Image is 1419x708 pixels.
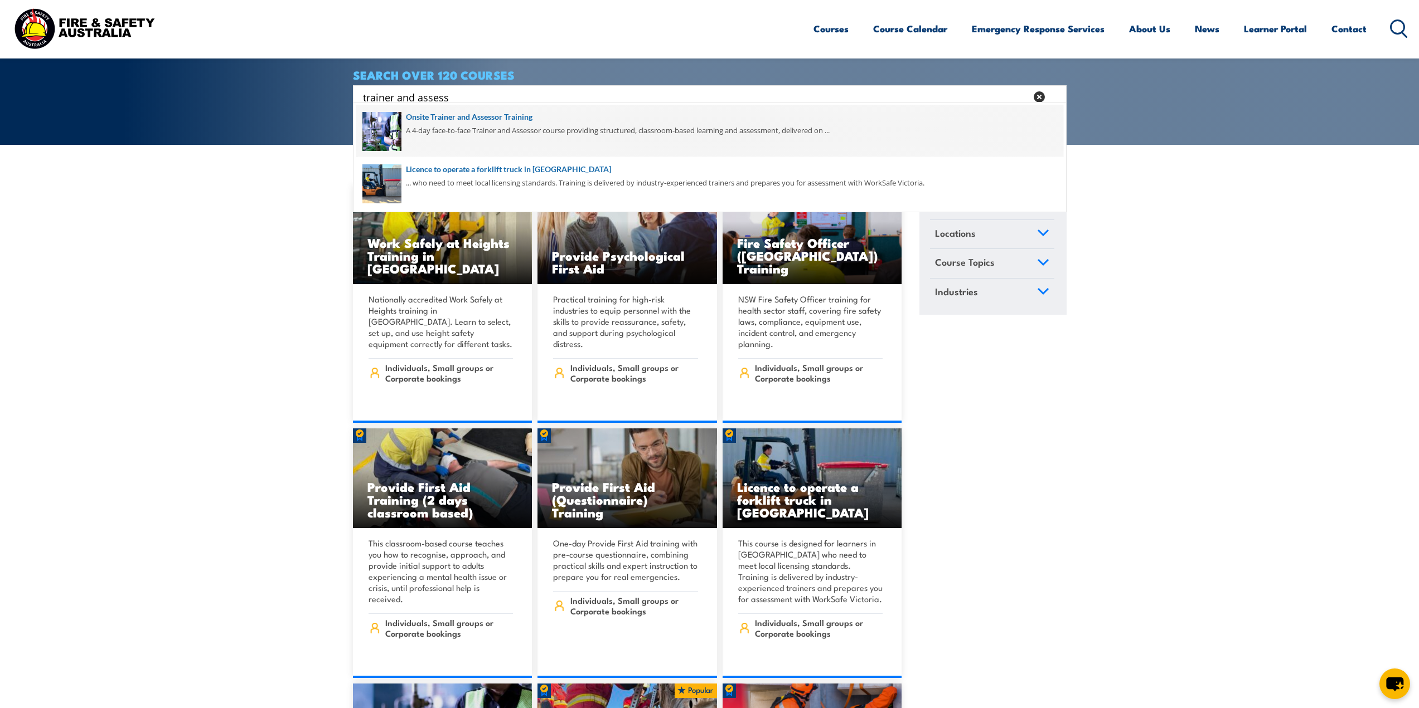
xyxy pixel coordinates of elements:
[1129,14,1170,43] a: About Us
[813,14,849,43] a: Courses
[1047,89,1063,105] button: Search magnifier button
[537,428,717,529] a: Provide First Aid (Questionnaire) Training
[755,362,883,383] span: Individuals, Small groups or Corporate bookings
[930,220,1054,249] a: Locations
[385,617,513,638] span: Individuals, Small groups or Corporate bookings
[935,255,995,270] span: Course Topics
[367,236,518,275] h3: Work Safely at Heights Training in [GEOGRAPHIC_DATA]
[1331,14,1367,43] a: Contact
[873,14,947,43] a: Course Calendar
[537,184,717,285] a: Provide Psychological First Aid
[755,617,883,638] span: Individuals, Small groups or Corporate bookings
[1195,14,1219,43] a: News
[552,249,703,275] h3: Provide Psychological First Aid
[972,14,1105,43] a: Emergency Response Services
[738,294,883,349] p: NSW Fire Safety Officer training for health sector staff, covering fire safety laws, compliance, ...
[723,428,902,529] a: Licence to operate a forklift truck in [GEOGRAPHIC_DATA]
[1244,14,1307,43] a: Learner Portal
[385,362,513,383] span: Individuals, Small groups or Corporate bookings
[353,428,532,529] a: Provide First Aid Training (2 days classroom based)
[537,428,717,529] img: Mental Health First Aid Refresher Training (Standard) (1)
[367,480,518,519] h3: Provide First Aid Training (2 days classroom based)
[369,294,514,349] p: Nationally accredited Work Safely at Heights training in [GEOGRAPHIC_DATA]. Learn to select, set ...
[353,69,1067,81] h4: SEARCH OVER 120 COURSES
[363,89,1026,105] input: Search input
[723,184,902,285] a: Fire Safety Officer ([GEOGRAPHIC_DATA]) Training
[935,284,978,299] span: Industries
[723,428,902,529] img: Licence to operate a forklift truck Training
[553,538,698,582] p: One-day Provide First Aid training with pre-course questionnaire, combining practical skills and ...
[738,538,883,604] p: This course is designed for learners in [GEOGRAPHIC_DATA] who need to meet local licensing standa...
[365,89,1029,105] form: Search form
[570,362,698,383] span: Individuals, Small groups or Corporate bookings
[930,279,1054,307] a: Industries
[369,538,514,604] p: This classroom-based course teaches you how to recognise, approach, and provide initial support t...
[737,480,888,519] h3: Licence to operate a forklift truck in [GEOGRAPHIC_DATA]
[553,294,698,349] p: Practical training for high-risk industries to equip personnel with the skills to provide reassur...
[353,428,532,529] img: Provide First Aid (Blended Learning)
[537,184,717,285] img: Mental Health First Aid Training Course from Fire & Safety Australia
[362,163,1057,175] a: Licence to operate a forklift truck in [GEOGRAPHIC_DATA]
[353,184,532,285] a: Work Safely at Heights Training in [GEOGRAPHIC_DATA]
[362,111,1057,123] a: Onsite Trainer and Assessor Training
[570,595,698,616] span: Individuals, Small groups or Corporate bookings
[723,184,902,285] img: Fire Safety Advisor
[1379,668,1410,699] button: chat-button
[353,184,532,285] img: Work Safely at Heights Training (1)
[930,249,1054,278] a: Course Topics
[737,236,888,275] h3: Fire Safety Officer ([GEOGRAPHIC_DATA]) Training
[935,226,976,241] span: Locations
[552,480,703,519] h3: Provide First Aid (Questionnaire) Training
